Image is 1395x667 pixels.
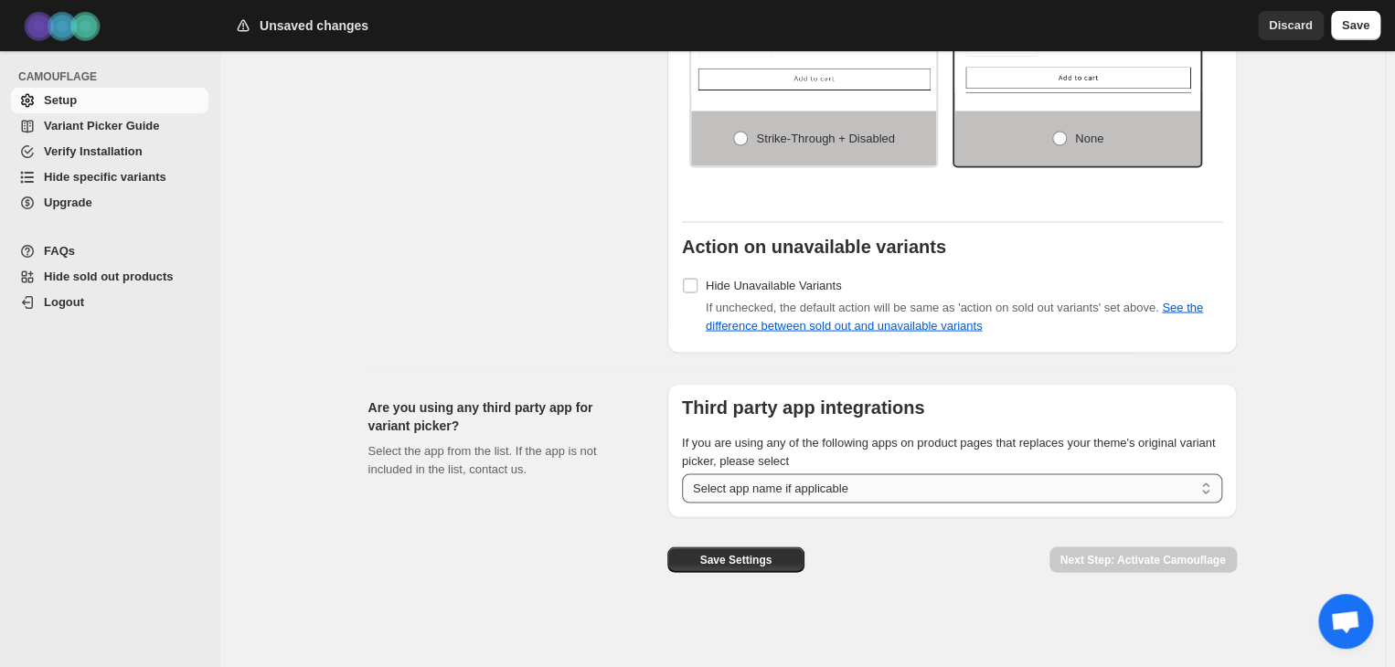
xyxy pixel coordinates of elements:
a: Variant Picker Guide [11,113,208,139]
a: Verify Installation [11,139,208,164]
span: Select the app from the list. If the app is not included in the list, contact us. [368,443,597,475]
span: Setup [44,93,77,107]
span: Save Settings [699,552,772,566]
span: Hide sold out products [44,270,174,283]
div: Open chat [1318,594,1373,649]
b: Action on unavailable variants [682,236,946,256]
span: If unchecked, the default action will be same as 'action on sold out variants' set above. [706,300,1203,332]
span: Save [1342,16,1369,35]
span: FAQs [44,244,75,258]
a: Setup [11,88,208,113]
h2: Are you using any third party app for variant picker? [368,397,638,434]
b: Third party app integrations [682,397,925,417]
span: Verify Installation [44,144,143,158]
a: Upgrade [11,190,208,216]
span: Upgrade [44,196,92,209]
h2: Unsaved changes [260,16,368,35]
a: Hide specific variants [11,164,208,190]
button: Save Settings [667,546,804,572]
a: FAQs [11,238,208,264]
button: Save [1331,11,1380,40]
span: Logout [44,295,84,309]
span: Discard [1269,16,1313,35]
a: Hide sold out products [11,264,208,290]
span: Strike-through + Disabled [756,131,894,144]
span: CAMOUFLAGE [18,69,210,84]
span: If you are using any of the following apps on product pages that replaces your theme's original v... [682,435,1216,467]
span: Hide specific variants [44,170,166,184]
span: None [1075,131,1103,144]
span: Variant Picker Guide [44,119,159,132]
a: Logout [11,290,208,315]
button: Discard [1258,11,1324,40]
span: Hide Unavailable Variants [706,278,842,291]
